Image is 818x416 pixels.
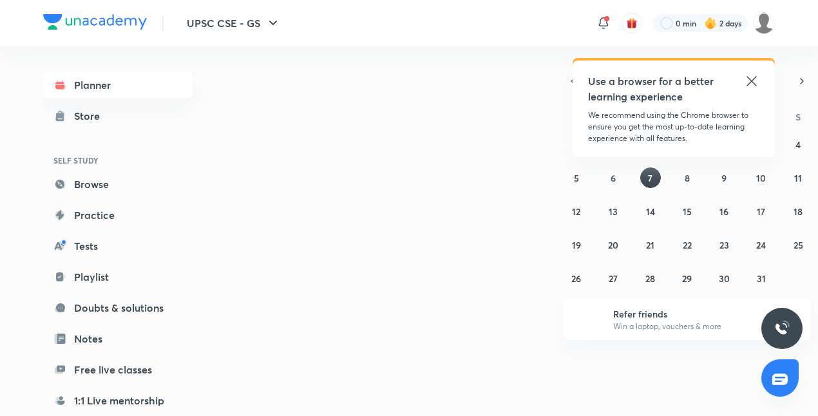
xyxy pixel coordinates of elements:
button: October 22, 2025 [677,234,698,255]
img: referral [574,307,600,332]
button: October 29, 2025 [677,268,698,288]
abbr: October 11, 2025 [794,172,802,184]
abbr: October 31, 2025 [757,272,766,285]
img: Akhila [753,12,775,34]
button: October 24, 2025 [751,234,772,255]
abbr: October 21, 2025 [646,239,654,251]
abbr: October 29, 2025 [682,272,692,285]
button: UPSC CSE - GS [179,10,289,36]
abbr: October 5, 2025 [574,172,579,184]
abbr: October 6, 2025 [611,172,616,184]
a: 1:1 Live mentorship [43,388,193,413]
abbr: October 10, 2025 [756,172,766,184]
abbr: October 26, 2025 [571,272,581,285]
abbr: October 30, 2025 [719,272,730,285]
abbr: October 24, 2025 [756,239,766,251]
button: October 14, 2025 [640,201,661,222]
abbr: October 20, 2025 [608,239,618,251]
button: October 11, 2025 [788,167,808,188]
abbr: October 7, 2025 [648,172,652,184]
abbr: October 4, 2025 [795,138,801,151]
h5: Use a browser for a better learning experience [588,73,716,104]
h6: SELF STUDY [43,149,193,171]
button: October 8, 2025 [677,167,698,188]
button: avatar [622,13,642,33]
a: Practice [43,202,193,228]
abbr: October 12, 2025 [572,205,580,218]
a: Free live classes [43,357,193,383]
a: Playlist [43,264,193,290]
abbr: October 9, 2025 [721,172,727,184]
button: October 20, 2025 [603,234,623,255]
abbr: October 8, 2025 [685,172,690,184]
a: Notes [43,326,193,352]
button: October 30, 2025 [714,268,734,288]
img: streak [704,17,717,30]
abbr: October 13, 2025 [609,205,618,218]
button: October 18, 2025 [788,201,808,222]
button: October 26, 2025 [566,268,587,288]
abbr: October 25, 2025 [794,239,803,251]
p: Win a laptop, vouchers & more [613,321,772,332]
h6: Refer friends [613,307,772,321]
a: Doubts & solutions [43,295,193,321]
button: October 16, 2025 [714,201,734,222]
abbr: October 22, 2025 [683,239,692,251]
button: October 21, 2025 [640,234,661,255]
button: October 12, 2025 [566,201,587,222]
button: October 9, 2025 [714,167,734,188]
abbr: October 17, 2025 [757,205,765,218]
button: October 28, 2025 [640,268,661,288]
abbr: October 27, 2025 [609,272,618,285]
img: avatar [626,17,638,29]
button: October 25, 2025 [788,234,808,255]
button: October 15, 2025 [677,201,698,222]
abbr: October 19, 2025 [572,239,581,251]
button: October 5, 2025 [566,167,587,188]
button: October 7, 2025 [640,167,661,188]
button: October 23, 2025 [714,234,734,255]
button: October 27, 2025 [603,268,623,288]
button: October 6, 2025 [603,167,623,188]
button: October 17, 2025 [751,201,772,222]
a: Company Logo [43,14,147,33]
button: October 19, 2025 [566,234,587,255]
abbr: October 18, 2025 [794,205,803,218]
abbr: October 15, 2025 [683,205,692,218]
abbr: October 16, 2025 [719,205,728,218]
p: We recommend using the Chrome browser to ensure you get the most up-to-date learning experience w... [588,109,759,144]
button: October 13, 2025 [603,201,623,222]
a: Planner [43,72,193,98]
abbr: Saturday [795,111,801,123]
a: Tests [43,233,193,259]
img: Company Logo [43,14,147,30]
abbr: October 14, 2025 [646,205,655,218]
div: Store [74,108,108,124]
abbr: October 28, 2025 [645,272,655,285]
a: Browse [43,171,193,197]
button: October 10, 2025 [751,167,772,188]
img: ttu [774,321,790,336]
a: Store [43,103,193,129]
button: October 31, 2025 [751,268,772,288]
button: October 4, 2025 [788,134,808,155]
abbr: October 23, 2025 [719,239,729,251]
